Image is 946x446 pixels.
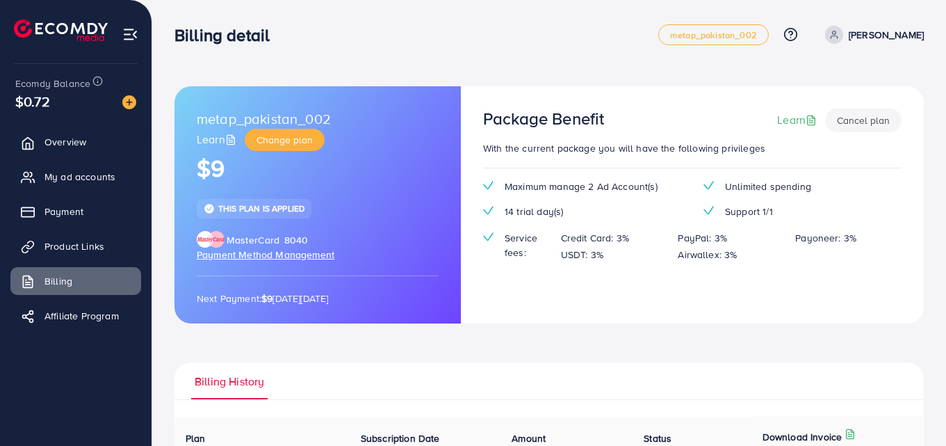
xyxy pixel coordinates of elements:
[10,232,141,260] a: Product Links
[703,181,714,190] img: tick
[197,109,331,129] span: metap_pakistan_002
[849,26,924,43] p: [PERSON_NAME]
[174,25,281,45] h3: Billing detail
[762,429,842,445] p: Download Invoice
[483,206,494,215] img: tick
[218,202,304,214] span: This plan is applied
[44,205,83,218] span: Payment
[483,181,494,190] img: tick
[505,231,550,260] span: Service fees:
[197,154,439,183] h1: $9
[644,431,671,445] span: Status
[186,431,206,445] span: Plan
[122,26,138,42] img: menu
[122,95,136,109] img: image
[44,135,86,149] span: Overview
[44,170,115,184] span: My ad accounts
[261,292,272,305] strong: $9
[678,230,727,246] p: PayPal: 3%
[483,109,604,129] h3: Package Benefit
[483,232,494,241] img: tick
[44,274,72,288] span: Billing
[15,91,50,111] span: $0.72
[195,374,264,390] span: Billing History
[10,163,141,191] a: My ad accounts
[777,112,819,128] a: Learn
[204,203,215,214] img: tick
[15,77,90,90] span: Ecomdy Balance
[795,230,856,246] p: Payoneer: 3%
[505,180,658,193] span: Maximum manage 2 Ad Account(s)
[658,24,769,45] a: metap_pakistan_002
[10,128,141,156] a: Overview
[561,246,603,263] p: USDT: 3%
[561,230,629,246] p: Credit Card: 3%
[10,267,141,295] a: Billing
[197,231,225,248] img: brand
[44,309,119,323] span: Affiliate Program
[10,198,141,225] a: Payment
[256,133,313,147] span: Change plan
[678,246,737,263] p: Airwallex: 3%
[227,233,280,247] span: MasterCard
[819,26,924,44] a: [PERSON_NAME]
[197,132,239,148] a: Learn
[725,180,811,193] span: Unlimited spending
[44,239,104,253] span: Product Links
[361,431,440,445] span: Subscription Date
[887,383,936,436] iframe: Chat
[14,19,108,41] img: logo
[825,109,902,132] button: Cancel plan
[483,140,902,157] p: With the current package you will have the following privileges
[512,431,546,445] span: Amount
[703,206,714,215] img: tick
[245,129,325,151] button: Change plan
[284,233,309,247] span: 8040
[197,290,439,307] p: Next Payment: [DATE][DATE]
[505,205,563,218] span: 14 trial day(s)
[10,302,141,330] a: Affiliate Program
[197,248,334,262] span: Payment Method Management
[725,205,773,218] span: Support 1/1
[670,31,757,40] span: metap_pakistan_002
